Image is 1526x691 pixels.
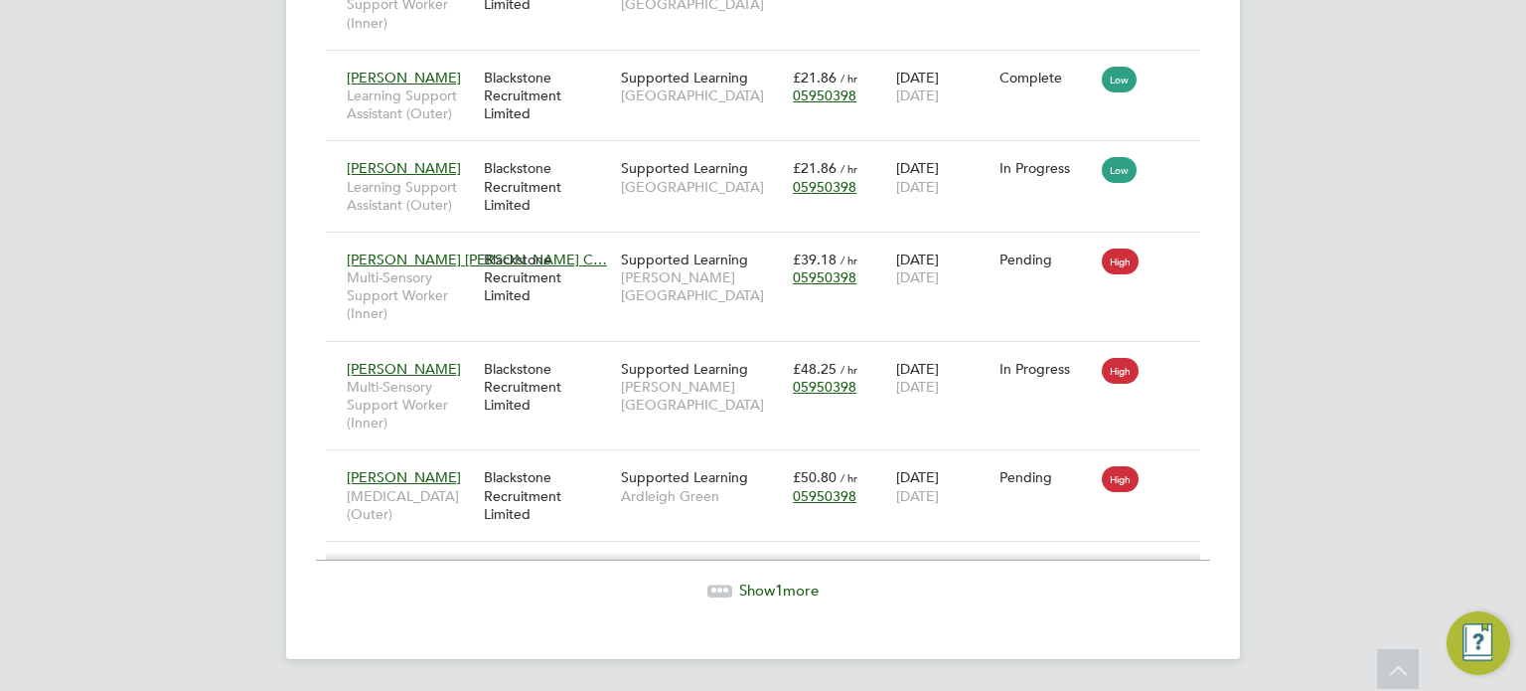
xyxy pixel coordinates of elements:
div: [DATE] [891,241,994,296]
span: 05950398 [793,487,856,505]
div: Blackstone Recruitment Limited [479,350,616,425]
span: Supported Learning [621,360,748,378]
span: 05950398 [793,378,856,396]
span: £48.25 [793,360,837,378]
div: Pending [999,468,1093,486]
div: Blackstone Recruitment Limited [479,458,616,533]
a: [PERSON_NAME][MEDICAL_DATA] (Outer)Blackstone Recruitment LimitedSupported LearningArdleigh Green... [342,457,1200,474]
span: £50.80 [793,468,837,486]
div: [DATE] [891,350,994,406]
span: Supported Learning [621,69,748,86]
span: 05950398 [793,178,856,196]
span: Low [1102,67,1137,92]
div: Blackstone Recruitment Limited [479,149,616,224]
a: [PERSON_NAME]Learning Support Assistant (Outer)Blackstone Recruitment LimitedSupported Learning[G... [342,58,1200,75]
span: [GEOGRAPHIC_DATA] [621,86,783,104]
span: [PERSON_NAME] [347,360,461,378]
span: / hr [840,71,857,86]
span: [DATE] [896,378,939,396]
span: Multi-Sensory Support Worker (Inner) [347,378,474,432]
span: / hr [840,161,857,176]
span: Show more [739,581,819,600]
span: [MEDICAL_DATA] (Outer) [347,487,474,523]
span: [PERSON_NAME] [PERSON_NAME] C… [347,251,607,268]
span: 1 [775,581,783,600]
span: / hr [840,470,857,485]
span: High [1102,358,1139,384]
span: £39.18 [793,251,837,268]
span: High [1102,249,1139,274]
div: Blackstone Recruitment Limited [479,59,616,133]
span: [PERSON_NAME] [347,159,461,177]
span: / hr [840,362,857,377]
span: [DATE] [896,86,939,104]
span: £21.86 [793,159,837,177]
span: [GEOGRAPHIC_DATA] [621,178,783,196]
div: In Progress [999,360,1093,378]
a: [PERSON_NAME] [PERSON_NAME] C…Multi-Sensory Support Worker (Inner)Blackstone Recruitment LimitedS... [342,240,1200,257]
span: Ardleigh Green [621,487,783,505]
span: Low [1102,157,1137,183]
a: [PERSON_NAME]Multi-Sensory Support Worker (Inner)Blackstone Recruitment LimitedSupported Learning... [342,349,1200,366]
div: Complete [999,69,1093,86]
span: Learning Support Assistant (Outer) [347,86,474,122]
span: [DATE] [896,487,939,505]
span: [DATE] [896,178,939,196]
span: Supported Learning [621,159,748,177]
span: High [1102,466,1139,492]
span: 05950398 [793,86,856,104]
div: [DATE] [891,149,994,205]
span: Supported Learning [621,468,748,486]
span: Supported Learning [621,251,748,268]
a: [PERSON_NAME]Learning Support Assistant (Outer)Blackstone Recruitment LimitedSupported Learning[G... [342,148,1200,165]
span: / hr [840,253,857,267]
span: 05950398 [793,268,856,286]
span: Learning Support Assistant (Outer) [347,178,474,214]
span: [PERSON_NAME] [347,69,461,86]
div: [DATE] [891,458,994,514]
span: [PERSON_NAME][GEOGRAPHIC_DATA] [621,378,783,414]
span: £21.86 [793,69,837,86]
button: Engage Resource Center [1447,611,1510,675]
span: [PERSON_NAME][GEOGRAPHIC_DATA] [621,268,783,304]
div: Blackstone Recruitment Limited [479,241,616,315]
span: [PERSON_NAME] [347,468,461,486]
div: In Progress [999,159,1093,177]
span: [DATE] [896,268,939,286]
span: Multi-Sensory Support Worker (Inner) [347,268,474,323]
div: [DATE] [891,59,994,114]
div: Pending [999,251,1093,268]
